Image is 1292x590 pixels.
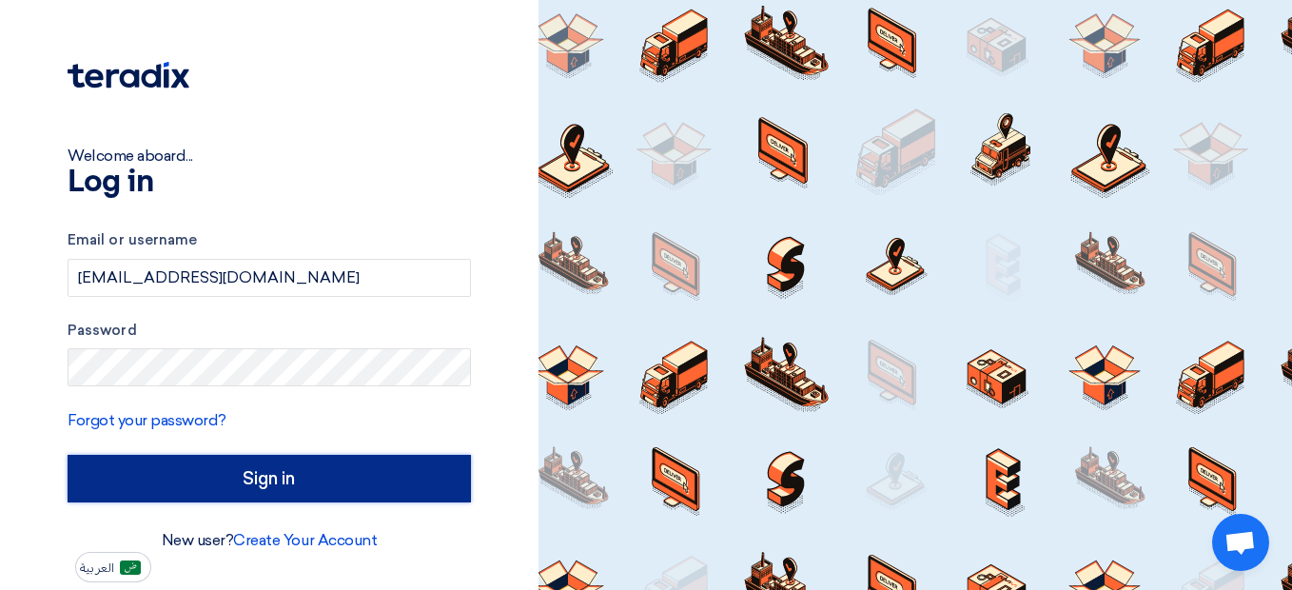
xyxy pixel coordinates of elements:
[68,167,471,198] h1: Log in
[68,320,471,342] label: Password
[68,145,471,167] div: Welcome aboard...
[68,259,471,297] input: Enter your business email or username
[233,531,377,549] a: Create Your Account
[80,561,114,575] span: العربية
[68,229,471,251] label: Email or username
[162,531,378,549] font: New user?
[68,411,226,429] a: Forgot your password?
[68,62,189,88] img: Teradix logo
[68,455,471,502] input: Sign in
[1212,514,1269,571] div: Open chat
[75,552,151,582] button: العربية
[120,560,141,575] img: ar-AR.png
